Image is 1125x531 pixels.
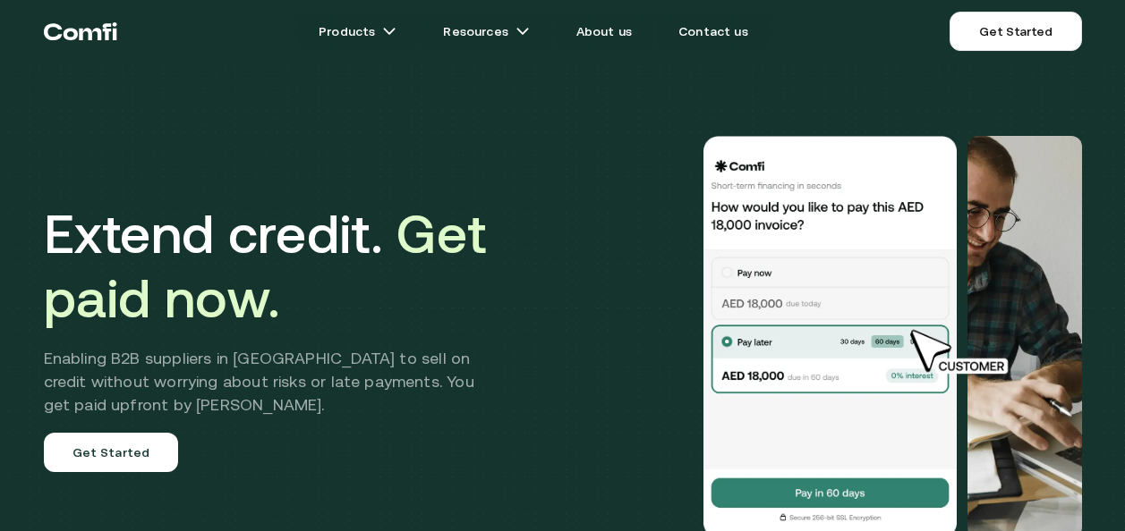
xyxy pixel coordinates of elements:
a: Contact us [657,13,770,49]
a: Return to the top of the Comfi home page [44,4,117,58]
a: Resourcesarrow icons [422,13,550,49]
a: Productsarrow icons [297,13,418,49]
a: Get Started [44,433,179,472]
a: Get Started [950,12,1081,51]
h1: Extend credit. [44,202,501,331]
img: arrow icons [516,24,530,38]
img: cursor [897,327,1027,377]
h2: Enabling B2B suppliers in [GEOGRAPHIC_DATA] to sell on credit without worrying about risks or lat... [44,347,501,417]
img: arrow icons [382,24,396,38]
a: About us [555,13,653,49]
